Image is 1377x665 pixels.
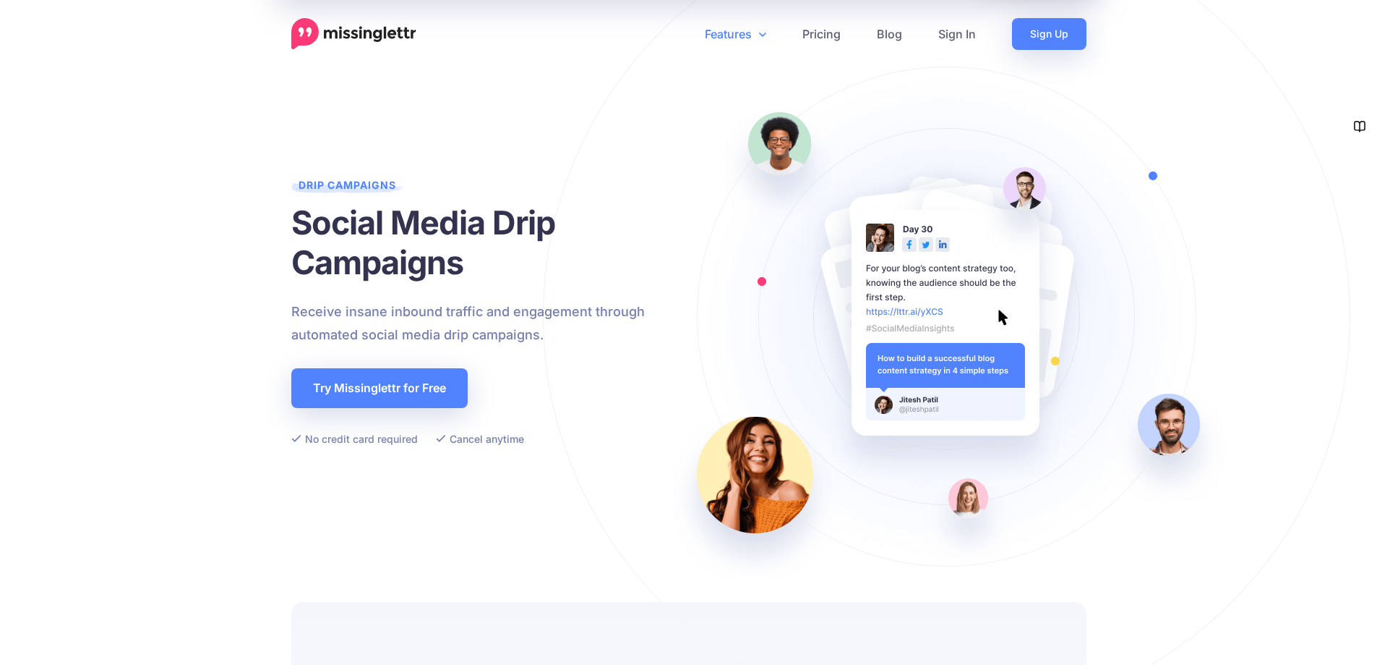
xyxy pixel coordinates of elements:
[291,368,468,408] a: Try Missinglettr for Free
[291,179,403,198] span: Drip Campaigns
[291,430,418,448] li: No credit card required
[291,300,700,347] p: Receive insane inbound traffic and engagement through automated social media drip campaigns.
[1012,18,1086,50] a: Sign Up
[436,430,524,448] li: Cancel anytime
[687,18,784,50] a: Features
[291,203,700,282] h1: Social Media Drip Campaigns
[784,18,859,50] a: Pricing
[920,18,994,50] a: Sign In
[859,18,920,50] a: Blog
[291,18,416,50] a: Home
